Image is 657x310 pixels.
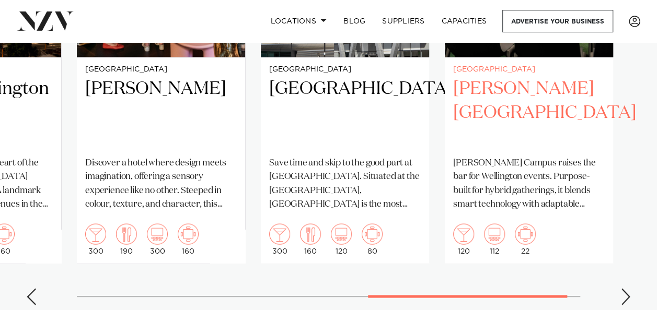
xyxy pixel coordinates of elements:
h2: [PERSON_NAME][GEOGRAPHIC_DATA] [453,77,605,148]
a: Advertise your business [502,10,613,32]
img: nzv-logo.png [17,11,74,30]
div: 80 [362,223,383,255]
div: 120 [331,223,352,255]
div: 300 [147,223,168,255]
h2: [GEOGRAPHIC_DATA] [269,77,421,148]
small: [GEOGRAPHIC_DATA] [269,66,421,74]
p: Discover a hotel where design meets imagination, offering a sensory experience like no other. Ste... [85,156,237,211]
img: meeting.png [515,223,536,244]
img: theatre.png [331,223,352,244]
img: dining.png [116,223,137,244]
small: [GEOGRAPHIC_DATA] [85,66,237,74]
img: cocktail.png [453,223,474,244]
img: theatre.png [147,223,168,244]
div: 160 [178,223,199,255]
img: meeting.png [362,223,383,244]
img: theatre.png [484,223,505,244]
small: [GEOGRAPHIC_DATA] [453,66,605,74]
p: [PERSON_NAME] Campus raises the bar for Wellington events. Purpose-built for hybrid gatherings, i... [453,156,605,211]
p: Save time and skip to the good part at [GEOGRAPHIC_DATA]. Situated at the [GEOGRAPHIC_DATA], [GEO... [269,156,421,211]
a: Locations [262,10,335,32]
div: 120 [453,223,474,255]
a: BLOG [335,10,374,32]
div: 160 [300,223,321,255]
img: dining.png [300,223,321,244]
div: 190 [116,223,137,255]
img: cocktail.png [85,223,106,244]
a: Capacities [433,10,495,32]
img: cocktail.png [269,223,290,244]
div: 22 [515,223,536,255]
div: 300 [85,223,106,255]
h2: [PERSON_NAME] [85,77,237,148]
img: meeting.png [178,223,199,244]
div: 112 [484,223,505,255]
a: SUPPLIERS [374,10,433,32]
div: 300 [269,223,290,255]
